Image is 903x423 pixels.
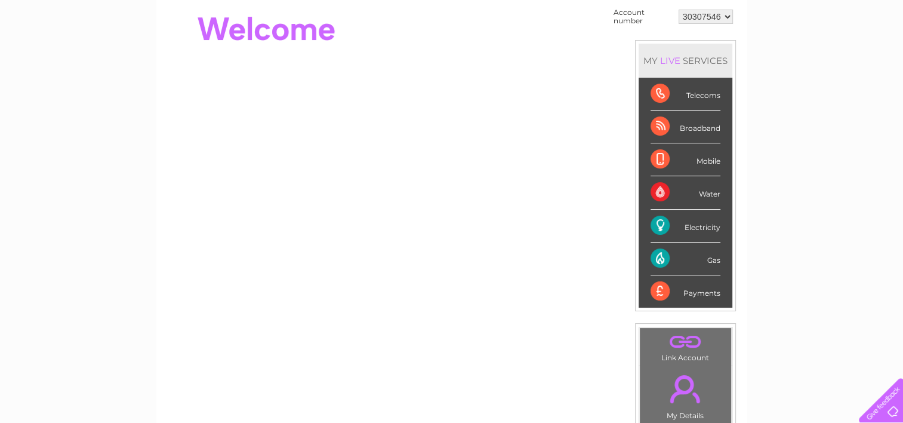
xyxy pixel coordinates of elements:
[643,331,728,352] a: .
[864,51,892,60] a: Log out
[651,243,720,275] div: Gas
[756,51,792,60] a: Telecoms
[639,327,732,365] td: Link Account
[651,143,720,176] div: Mobile
[824,51,853,60] a: Contact
[651,275,720,308] div: Payments
[723,51,749,60] a: Energy
[32,31,93,68] img: logo.png
[651,111,720,143] div: Broadband
[799,51,816,60] a: Blog
[651,78,720,111] div: Telecoms
[643,368,728,410] a: .
[611,5,676,28] td: Account number
[170,7,734,58] div: Clear Business is a trading name of Verastar Limited (registered in [GEOGRAPHIC_DATA] No. 3667643...
[639,44,732,78] div: MY SERVICES
[651,210,720,243] div: Electricity
[693,51,716,60] a: Water
[651,176,720,209] div: Water
[658,55,683,66] div: LIVE
[678,6,760,21] a: 0333 014 3131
